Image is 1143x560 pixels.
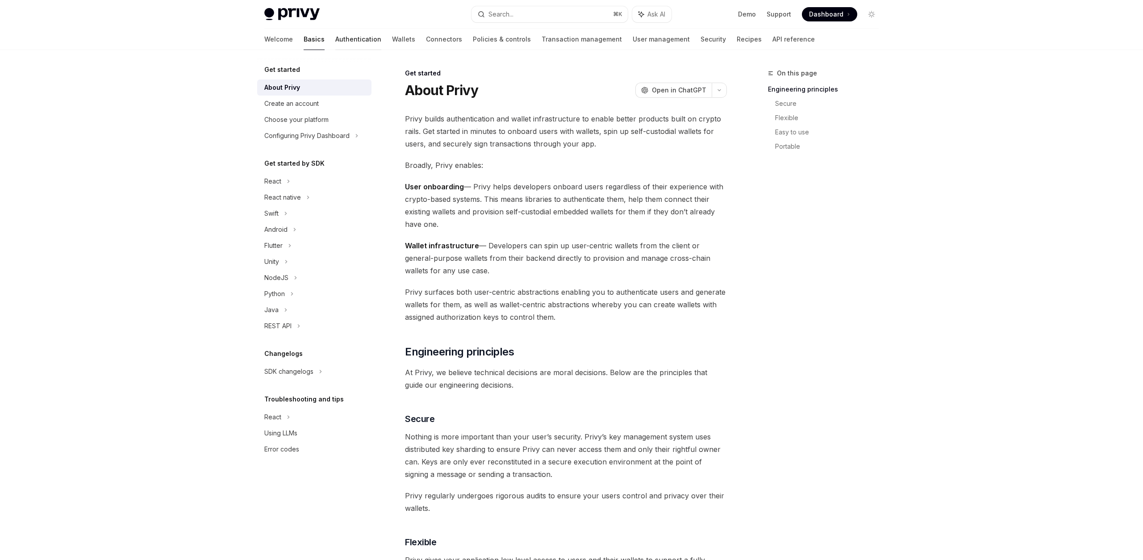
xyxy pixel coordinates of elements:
span: On this page [777,68,817,79]
a: Transaction management [542,29,622,50]
a: Welcome [264,29,293,50]
span: Privy regularly undergoes rigorous audits to ensure your users control and privacy over their wal... [405,489,727,514]
span: Engineering principles [405,345,514,359]
span: Open in ChatGPT [652,86,706,95]
span: Broadly, Privy enables: [405,159,727,171]
a: Support [767,10,791,19]
div: SDK changelogs [264,366,313,377]
a: Error codes [257,441,371,457]
div: React [264,412,281,422]
a: Wallets [392,29,415,50]
span: ⌘ K [613,11,622,18]
div: Choose your platform [264,114,329,125]
h5: Changelogs [264,348,303,359]
span: — Developers can spin up user-centric wallets from the client or general-purpose wallets from the... [405,239,727,277]
a: Portable [775,139,886,154]
div: Configuring Privy Dashboard [264,130,350,141]
span: Dashboard [809,10,843,19]
span: — Privy helps developers onboard users regardless of their experience with crypto-based systems. ... [405,180,727,230]
a: Security [701,29,726,50]
button: Search...⌘K [471,6,628,22]
span: Privy builds authentication and wallet infrastructure to enable better products built on crypto r... [405,113,727,150]
a: Secure [775,96,886,111]
strong: Wallet infrastructure [405,241,479,250]
div: Using LLMs [264,428,297,439]
h5: Get started [264,64,300,75]
div: Error codes [264,444,299,455]
a: Using LLMs [257,425,371,441]
a: Dashboard [802,7,857,21]
div: Unity [264,256,279,267]
span: Flexible [405,536,436,548]
a: Flexible [775,111,886,125]
h1: About Privy [405,82,478,98]
a: Create an account [257,96,371,112]
div: React native [264,192,301,203]
a: Connectors [426,29,462,50]
a: Basics [304,29,325,50]
span: Privy surfaces both user-centric abstractions enabling you to authenticate users and generate wal... [405,286,727,323]
div: React [264,176,281,187]
a: Choose your platform [257,112,371,128]
a: Demo [738,10,756,19]
a: Authentication [335,29,381,50]
button: Toggle dark mode [864,7,879,21]
div: Search... [488,9,513,20]
button: Ask AI [632,6,672,22]
a: Easy to use [775,125,886,139]
a: Engineering principles [768,82,886,96]
a: About Privy [257,79,371,96]
div: NodeJS [264,272,288,283]
h5: Get started by SDK [264,158,325,169]
div: Android [264,224,288,235]
span: Nothing is more important than your user’s security. Privy’s key management system uses distribut... [405,430,727,481]
span: At Privy, we believe technical decisions are moral decisions. Below are the principles that guide... [405,366,727,391]
div: Java [264,305,279,315]
div: REST API [264,321,292,331]
a: Policies & controls [473,29,531,50]
a: User management [633,29,690,50]
strong: User onboarding [405,182,464,191]
h5: Troubleshooting and tips [264,394,344,405]
span: Secure [405,413,434,425]
div: About Privy [264,82,300,93]
a: API reference [772,29,815,50]
img: light logo [264,8,320,21]
div: Get started [405,69,727,78]
div: Python [264,288,285,299]
div: Flutter [264,240,283,251]
a: Recipes [737,29,762,50]
span: Ask AI [647,10,665,19]
div: Swift [264,208,279,219]
div: Create an account [264,98,319,109]
button: Open in ChatGPT [635,83,712,98]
